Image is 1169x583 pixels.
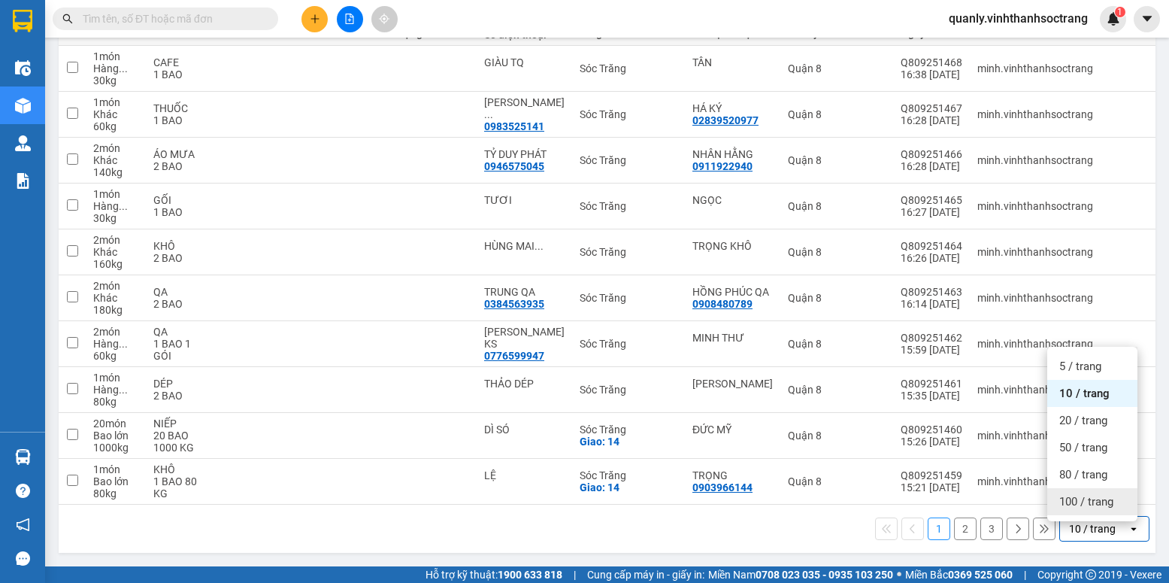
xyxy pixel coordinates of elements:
div: 20 món [93,418,138,430]
span: ... [119,200,128,212]
div: minh.vinhthanhsoctrang [977,384,1093,396]
div: 1 món [93,96,138,108]
div: Sóc Trăng [580,62,677,74]
div: Q809251463 [901,286,962,298]
div: 0384563935 [484,298,544,310]
div: Q809251466 [901,148,962,160]
div: Quận 8 [788,200,886,212]
div: Hàng thông thường [93,338,138,350]
div: HƯNG THỊNH [692,378,773,390]
span: copyright [1086,569,1096,580]
button: 2 [954,518,977,540]
div: NHÂN HẰNG [692,148,773,160]
div: Khác [93,292,138,304]
strong: 0708 023 035 - 0935 103 250 [756,569,893,581]
img: icon-new-feature [1107,12,1120,26]
div: 1 món [93,50,138,62]
div: CAFE [153,56,206,68]
div: Quận 8 [788,475,886,487]
img: solution-icon [15,173,31,189]
span: 10 / trang [1059,386,1110,401]
sup: 1 [1115,7,1125,17]
div: Q809251461 [901,378,962,390]
span: ... [535,240,544,252]
span: 1 [1117,7,1122,17]
button: 1 [928,518,950,540]
div: 2 món [93,234,138,246]
button: plus [301,6,328,32]
div: Khác [93,154,138,166]
div: minh.vinhthanhsoctrang [977,338,1093,350]
span: ... [484,108,493,120]
div: QA [153,326,206,338]
div: ÁO MƯA [153,148,206,160]
div: QA [153,286,206,298]
span: | [574,566,576,583]
div: 160 kg [93,258,138,270]
div: THUẬN KS [484,326,565,350]
button: file-add [337,6,363,32]
button: 3 [980,518,1003,540]
div: 1000 kg [93,442,138,454]
span: caret-down [1140,12,1154,26]
div: THUỐC [153,102,206,114]
div: 0908480789 [692,298,753,310]
div: Sóc Trăng [580,424,677,436]
div: minh.vinhthanhsoctrang [977,154,1093,166]
div: Hàng thông thường [93,200,138,212]
span: ... [119,338,128,350]
span: question-circle [16,484,30,498]
div: 2 món [93,142,138,154]
div: 16:28 [DATE] [901,160,962,172]
span: ⚪️ [897,572,901,578]
div: 0776599947 [484,350,544,362]
div: minh.vinhthanhsoctrang [977,292,1093,304]
div: minh.vinhthanhsoctrang [977,108,1093,120]
button: aim [371,6,398,32]
div: Khác [93,246,138,258]
div: Quận 8 [788,108,886,120]
div: Quận 8 [788,154,886,166]
div: TRỌNG [692,469,773,481]
div: 15:35 [DATE] [901,390,962,402]
span: Cung cấp máy in - giấy in: [587,566,704,583]
div: Q809251467 [901,102,962,114]
div: 60 kg [93,120,138,132]
span: 50 / trang [1059,440,1107,455]
div: Q809251465 [901,194,962,206]
div: Khác [93,108,138,120]
div: MINH THƯ [692,332,773,344]
div: Quận 8 [788,62,886,74]
span: file-add [344,14,355,24]
div: 140 kg [93,166,138,178]
div: TÂN [692,56,773,68]
div: Quận 8 [788,430,886,442]
div: 180 kg [93,304,138,316]
div: VẠN XUÂN VIÊN [484,96,565,120]
div: 16:26 [DATE] [901,252,962,264]
div: 2 BAO [153,298,206,310]
span: message [16,551,30,566]
span: 100 / trang [1059,494,1113,509]
div: 60 kg [93,350,138,362]
div: 02839520977 [692,114,759,126]
div: 15:21 [DATE] [901,481,962,493]
div: NIẾP [153,418,206,430]
div: HỒNG PHÚC QA [692,286,773,298]
div: Sóc Trăng [580,338,677,350]
span: aim [379,14,389,24]
div: NGỌC [692,194,773,206]
div: TRỌNG KHÔ [692,240,773,252]
div: 2 món [93,326,138,338]
div: Bao lớn [93,430,138,442]
div: Q809251460 [901,424,962,436]
div: Sóc Trăng [580,154,677,166]
input: Tìm tên, số ĐT hoặc mã đơn [83,11,260,27]
div: 80 kg [93,396,138,408]
div: Giao: 14 [580,481,677,493]
div: 2 BAO [153,390,206,402]
div: 16:28 [DATE] [901,114,962,126]
div: HÙNG MAI TQ [484,240,565,252]
img: warehouse-icon [15,60,31,76]
div: 15:59 [DATE] [901,344,962,356]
